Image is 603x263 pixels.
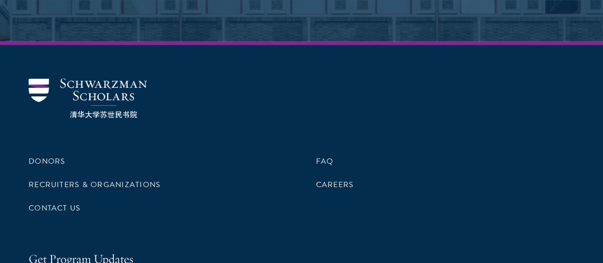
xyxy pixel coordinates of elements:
a: Contact Us [29,202,81,214]
a: Careers [316,179,354,190]
a: FAQ [316,156,334,167]
img: Schwarzman Scholars [29,78,147,118]
a: Recruiters & Organizations [29,179,161,190]
a: Donors [29,156,65,167]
